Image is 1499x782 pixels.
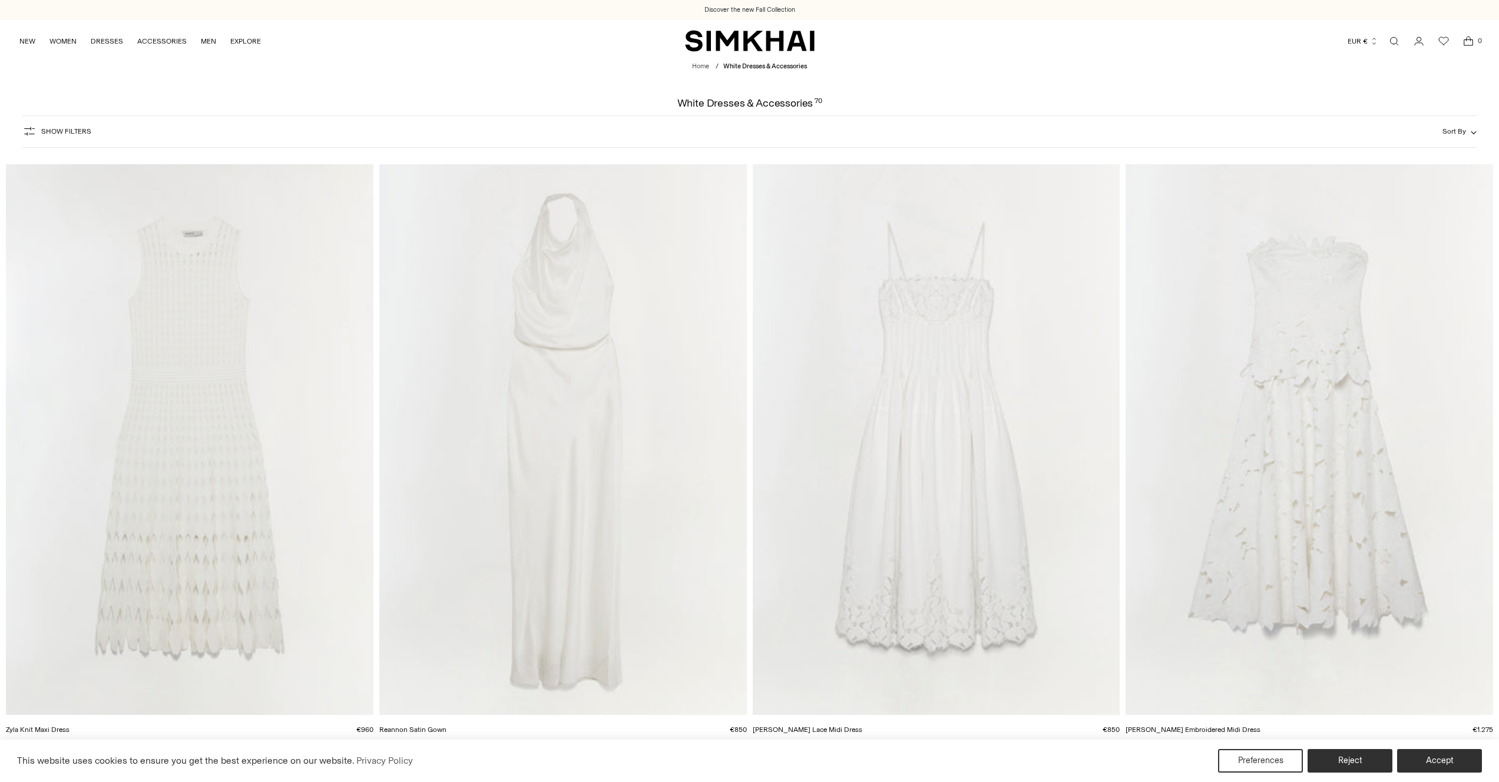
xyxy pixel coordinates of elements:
[1126,725,1260,734] a: [PERSON_NAME] Embroidered Midi Dress
[201,28,216,54] a: MEN
[1457,29,1480,53] a: Open cart modal
[6,164,373,715] a: Zyla Knit Maxi Dress
[1442,127,1466,135] span: Sort By
[1126,164,1493,715] a: Audrey Embroidered Midi Dress
[704,5,795,15] a: Discover the new Fall Collection
[379,725,446,734] a: Reannon Satin Gown
[723,62,807,70] span: White Dresses & Accessories
[1472,725,1493,734] span: €1.275
[1382,29,1406,53] a: Open search modal
[753,725,862,734] a: [PERSON_NAME] Lace Midi Dress
[17,755,355,766] span: This website uses cookies to ensure you get the best experience on our website.
[1308,749,1392,773] button: Reject
[1442,125,1477,138] button: Sort By
[692,62,709,70] a: Home
[677,98,822,108] h1: White Dresses & Accessories
[753,164,1120,715] a: Lilianna Cotton Lace Midi Dress
[1407,29,1431,53] a: Go to the account page
[716,62,719,72] div: /
[22,122,91,141] button: Show Filters
[1474,35,1485,46] span: 0
[730,725,747,734] span: €850
[685,29,815,52] a: SIMKHAI
[1397,749,1482,773] button: Accept
[1218,749,1303,773] button: Preferences
[19,28,35,54] a: NEW
[815,98,822,108] div: 70
[91,28,123,54] a: DRESSES
[1348,28,1378,54] button: EUR €
[356,725,373,734] span: €960
[379,164,747,715] a: Reannon Satin Gown
[41,127,91,135] span: Show Filters
[692,62,807,72] nav: breadcrumbs
[137,28,187,54] a: ACCESSORIES
[230,28,261,54] a: EXPLORE
[1432,29,1455,53] a: Wishlist
[1103,725,1120,734] span: €850
[6,725,70,734] a: Zyla Knit Maxi Dress
[355,752,415,770] a: Privacy Policy (opens in a new tab)
[1440,727,1487,770] iframe: Gorgias live chat messenger
[49,28,77,54] a: WOMEN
